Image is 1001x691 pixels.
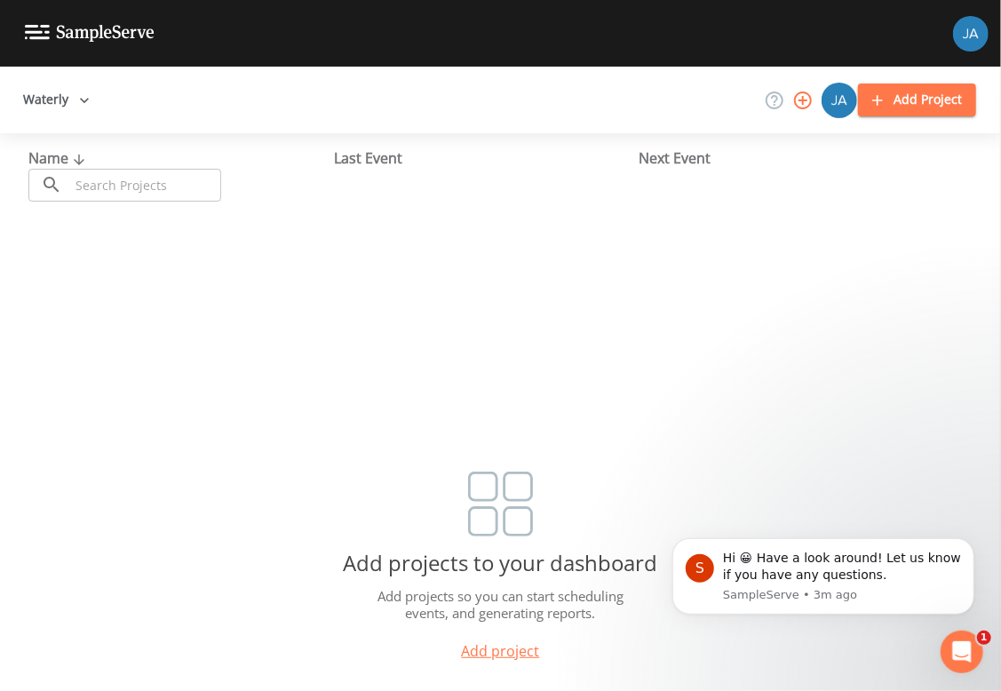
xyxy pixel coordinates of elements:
div: Jason Vasquez [821,83,858,118]
iframe: Intercom live chat [941,631,983,673]
button: Add Project [858,83,976,116]
img: logo [25,25,155,42]
div: Next Event [639,147,944,169]
img: 089de795997cba3e08e1c9c1191b58f5 [953,16,989,52]
button: Waterly [16,83,97,116]
img: 089de795997cba3e08e1c9c1191b58f5 [822,83,857,118]
a: Add project [462,641,540,661]
img: svg%3e [468,472,534,537]
iframe: Intercom notifications message [646,516,1001,682]
div: Last Event [334,147,640,169]
input: Search Projects [69,169,221,202]
span: Name [28,148,90,168]
p: Add projects so you can start scheduling events, and generating reports. [364,588,637,623]
span: 1 [977,631,991,645]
